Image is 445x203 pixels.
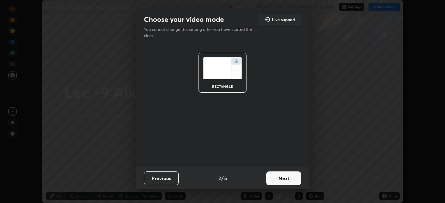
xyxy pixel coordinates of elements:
[221,175,224,182] h4: /
[144,171,179,185] button: Previous
[209,85,236,88] div: rectangle
[144,15,224,24] h2: Choose your video mode
[266,171,301,185] button: Next
[203,57,242,79] img: normalScreenIcon.ae25ed63.svg
[272,17,295,22] h5: Live support
[144,26,257,39] p: You cannot change this setting after you have started the class
[218,175,221,182] h4: 2
[224,175,227,182] h4: 5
